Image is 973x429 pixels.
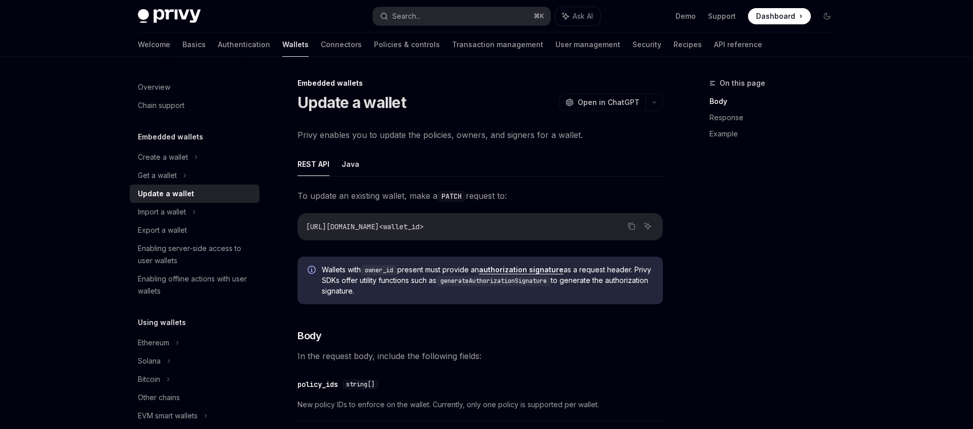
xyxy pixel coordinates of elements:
[709,93,843,110] a: Body
[625,220,638,233] button: Copy the contents from the code block
[555,7,600,25] button: Ask AI
[138,99,184,112] div: Chain support
[559,94,646,111] button: Open in ChatGPT
[346,380,375,388] span: string[]
[218,32,270,57] a: Authentication
[297,93,406,112] h1: Update a wallet
[297,78,663,88] div: Embedded wallets
[138,81,170,93] div: Overview
[138,9,201,23] img: dark logo
[361,265,397,275] code: owner_id
[641,220,654,233] button: Ask AI
[373,7,550,25] button: Search...⌘K
[297,152,329,176] button: REST API
[321,32,362,57] a: Connectors
[297,329,321,343] span: Body
[306,222,424,231] span: [URL][DOMAIN_NAME]<wallet_id>
[130,221,259,239] a: Export a wallet
[138,32,170,57] a: Welcome
[138,410,198,422] div: EVM smart wallets
[573,11,593,21] span: Ask AI
[534,12,544,20] span: ⌘ K
[138,355,161,367] div: Solana
[342,152,359,176] button: Java
[138,373,160,385] div: Bitcoin
[138,337,169,349] div: Ethereum
[130,388,259,407] a: Other chains
[676,11,696,21] a: Demo
[297,349,663,363] span: In the request body, include the following fields:
[138,131,203,143] h5: Embedded wallets
[138,391,180,404] div: Other chains
[130,239,259,270] a: Enabling server-side access to user wallets
[437,191,466,202] code: PATCH
[308,266,318,276] svg: Info
[708,11,736,21] a: Support
[673,32,702,57] a: Recipes
[138,206,186,218] div: Import a wallet
[709,110,843,126] a: Response
[138,273,253,297] div: Enabling offline actions with user wallets
[297,379,338,389] div: policy_ids
[322,265,653,296] span: Wallets with present must provide an as a request header. Privy SDKs offer utility functions such...
[709,126,843,142] a: Example
[138,316,186,329] h5: Using wallets
[130,96,259,115] a: Chain support
[138,188,194,200] div: Update a wallet
[819,8,835,24] button: Toggle dark mode
[182,32,206,57] a: Basics
[130,78,259,96] a: Overview
[282,32,309,57] a: Wallets
[756,11,795,21] span: Dashboard
[452,32,543,57] a: Transaction management
[392,10,421,22] div: Search...
[720,77,765,89] span: On this page
[297,399,663,411] span: New policy IDs to enforce on the wallet. Currently, only one policy is supported per wallet.
[748,8,811,24] a: Dashboard
[138,151,188,163] div: Create a wallet
[297,128,663,142] span: Privy enables you to update the policies, owners, and signers for a wallet.
[130,270,259,300] a: Enabling offline actions with user wallets
[479,265,564,274] a: authorization signature
[714,32,762,57] a: API reference
[138,242,253,267] div: Enabling server-side access to user wallets
[130,185,259,203] a: Update a wallet
[578,97,640,108] span: Open in ChatGPT
[555,32,620,57] a: User management
[374,32,440,57] a: Policies & controls
[436,276,551,286] code: generateAuthorizationSignature
[297,189,663,203] span: To update an existing wallet, make a request to:
[138,224,187,236] div: Export a wallet
[138,169,177,182] div: Get a wallet
[632,32,661,57] a: Security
